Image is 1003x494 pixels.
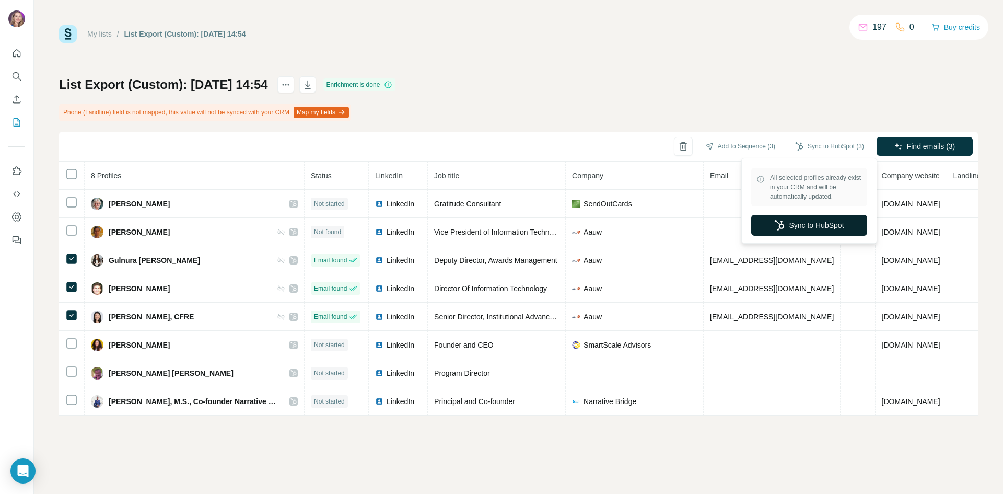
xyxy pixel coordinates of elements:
span: LinkedIn [375,171,403,180]
span: Email [710,171,728,180]
p: 0 [909,21,914,33]
span: [PERSON_NAME] [PERSON_NAME] [109,368,234,378]
h1: List Export (Custom): [DATE] 14:54 [59,76,268,93]
span: [EMAIL_ADDRESS][DOMAIN_NAME] [710,256,834,265]
span: Find emails (3) [907,141,955,152]
span: Aauw [584,227,602,237]
a: My lists [87,30,112,38]
span: [DOMAIN_NAME] [882,256,940,265]
img: company-logo [572,200,580,208]
img: Avatar [91,339,103,351]
span: [DOMAIN_NAME] [882,341,940,349]
span: LinkedIn [387,396,414,407]
span: 8 Profiles [91,171,121,180]
img: Avatar [91,226,103,238]
img: LinkedIn logo [375,200,383,208]
span: SmartScale Advisors [584,340,651,350]
div: Enrichment is done [323,78,396,91]
span: Gulnura [PERSON_NAME] [109,255,200,266]
img: Avatar [91,282,103,295]
img: LinkedIn logo [375,341,383,349]
span: Aauw [584,312,602,322]
span: Senior Director, Institutional Advancement [434,313,570,321]
span: Status [311,171,332,180]
img: Avatar [91,367,103,380]
button: Add to Sequence (3) [698,139,783,154]
button: Feedback [8,231,25,249]
button: My lists [8,113,25,132]
img: Avatar [8,10,25,27]
span: [PERSON_NAME], M.S., Co-founder Narrative Bridge [109,396,279,407]
span: LinkedIn [387,312,414,322]
button: Buy credits [931,20,980,35]
span: All selected profiles already exist in your CRM and will be automatically updated. [770,173,862,201]
span: LinkedIn [387,199,414,209]
p: 197 [872,21,887,33]
img: Avatar [91,311,103,323]
span: Aauw [584,283,602,294]
span: Founder and CEO [434,341,494,349]
span: [DOMAIN_NAME] [882,284,940,293]
img: LinkedIn logo [375,313,383,321]
span: Job title [434,171,459,180]
button: Dashboard [8,208,25,226]
span: Email found [314,312,347,321]
span: Vice President of Information Technology [434,228,567,236]
img: Surfe Logo [59,25,77,43]
button: Use Surfe on LinkedIn [8,162,25,180]
span: Landline [953,171,981,180]
span: Not started [314,369,345,378]
button: Sync to HubSpot [751,215,867,236]
div: Open Intercom Messenger [10,458,36,484]
img: company-logo [572,256,580,265]
button: Map my fields [294,107,349,118]
span: [EMAIL_ADDRESS][DOMAIN_NAME] [710,284,834,293]
span: [PERSON_NAME] [109,283,170,294]
img: company-logo [572,397,580,406]
img: LinkedIn logo [375,369,383,377]
img: Avatar [91,254,103,267]
button: Search [8,67,25,86]
button: Enrich CSV [8,90,25,109]
span: [DOMAIN_NAME] [882,397,940,406]
button: actions [277,76,294,93]
span: Not started [314,340,345,350]
span: Principal and Co-founder [434,397,515,406]
span: [DOMAIN_NAME] [882,313,940,321]
img: LinkedIn logo [375,397,383,406]
img: Avatar [91,198,103,210]
img: Avatar [91,395,103,408]
span: Company website [882,171,940,180]
span: Director Of Information Technology [434,284,547,293]
span: [PERSON_NAME], CFRE [109,312,194,322]
button: Use Surfe API [8,185,25,203]
img: company-logo [572,341,580,349]
button: Sync to HubSpot (3) [788,139,871,154]
img: LinkedIn logo [375,256,383,265]
span: LinkedIn [387,340,414,350]
img: company-logo [572,313,580,321]
span: [PERSON_NAME] [109,340,170,350]
span: Program Director [434,369,490,377]
span: Gratitude Consultant [434,200,501,208]
span: Narrative Bridge [584,396,636,407]
span: LinkedIn [387,227,414,237]
span: [EMAIL_ADDRESS][DOMAIN_NAME] [710,313,834,321]
span: [PERSON_NAME] [109,199,170,209]
span: Email found [314,284,347,293]
span: Deputy Director, Awards Management [434,256,557,265]
div: Phone (Landline) field is not mapped, this value will not be synced with your CRM [59,104,351,121]
span: [DOMAIN_NAME] [882,200,940,208]
span: Company [572,171,603,180]
li: / [117,29,119,39]
button: Quick start [8,44,25,63]
span: LinkedIn [387,255,414,266]
span: Not found [314,227,341,237]
div: List Export (Custom): [DATE] 14:54 [124,29,246,39]
span: Not started [314,397,345,406]
span: LinkedIn [387,368,414,378]
span: [PERSON_NAME] [109,227,170,237]
img: company-logo [572,228,580,236]
span: Aauw [584,255,602,266]
img: LinkedIn logo [375,228,383,236]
